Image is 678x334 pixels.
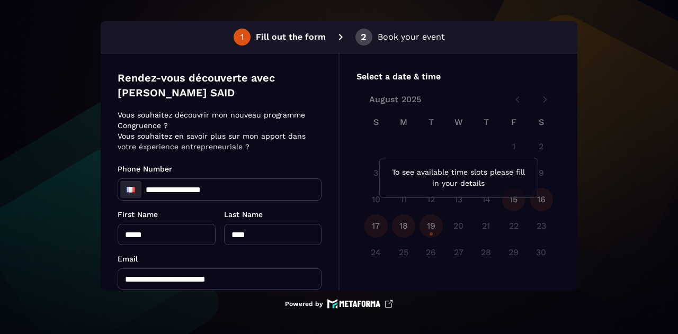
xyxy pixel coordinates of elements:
[118,110,318,152] p: Vous souhaitez découvrir mon nouveau programme Congruence ? Vous souhaitez en savoir plus sur mon...
[224,210,263,219] span: Last Name
[118,255,138,263] span: Email
[356,70,560,83] p: Select a date & time
[118,165,172,173] span: Phone Number
[388,167,529,189] p: To see available time slots please fill in your details
[361,32,367,42] div: 2
[120,181,141,198] div: France: + 33
[118,210,158,219] span: First Name
[285,300,323,308] p: Powered by
[285,299,393,309] a: Powered by
[118,70,322,100] p: Rendez-vous découverte avec [PERSON_NAME] SAID
[378,31,445,43] p: Book your event
[256,31,326,43] p: Fill out the form
[240,32,244,42] div: 1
